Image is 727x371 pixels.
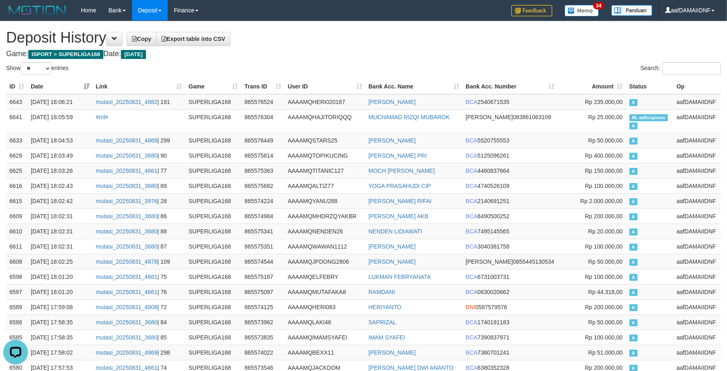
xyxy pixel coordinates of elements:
td: aafDAMAIIDNF [673,109,721,133]
td: 0587579576 [463,299,558,314]
span: Approved [629,335,638,342]
td: 6616 [6,178,27,193]
span: Rp 200.000,00 [585,364,623,371]
button: Open LiveChat chat widget [3,3,28,28]
a: LUKMAN FEBRYANATA [369,274,431,280]
td: 3040381758 [463,239,558,254]
img: Feedback.jpg [511,5,552,16]
td: [DATE] 17:58:35 [27,330,93,345]
span: Rp 20.000,00 [588,228,623,235]
td: SUPERLIGA168 [185,330,242,345]
img: MOTION_logo.png [6,4,68,16]
span: Approved [629,289,638,296]
span: Rp 50.000,00 [588,319,623,326]
a: mutasi_20250831_3680 [96,243,157,250]
span: BCA [466,198,478,204]
td: 7360701241 [463,345,558,360]
td: 083861063109 [463,109,558,133]
span: Manually Linked by aaflongmeas [629,114,668,121]
td: AAAAMQWAWAN1112 [285,239,365,254]
td: AAAAMQELFEBRY [285,269,365,284]
img: Button%20Memo.svg [565,5,599,16]
td: 865576304 [241,109,284,133]
td: AAAAMQIMAMSYAFEI [285,330,365,345]
span: Rp 235.000,00 [585,99,623,105]
td: 865576524 [241,94,284,110]
td: aafDAMAIIDNF [673,193,721,208]
th: Op [673,79,721,94]
td: 865575363 [241,163,284,178]
td: [DATE] 18:02:31 [27,224,93,239]
td: [DATE] 18:03:26 [27,163,93,178]
a: [PERSON_NAME] [369,137,416,144]
span: BCA [466,349,478,356]
a: MOCH [PERSON_NAME] [369,167,435,174]
span: BCA [466,213,478,219]
td: 1740191183 [463,314,558,330]
span: Rp 50.000,00 [588,137,623,144]
td: SUPERLIGA168 [185,94,242,110]
td: | 89 [93,178,185,193]
span: BCA [466,289,478,295]
td: aafDAMAIIDNF [673,239,721,254]
td: SUPERLIGA168 [185,284,242,299]
a: [PERSON_NAME] [369,258,416,265]
td: [DATE] 18:06:21 [27,94,93,110]
a: [PERSON_NAME] [369,349,416,356]
span: Export table into CSV [162,36,225,42]
span: Rp 200.000,00 [585,213,623,219]
td: [DATE] 18:02:42 [27,193,93,208]
span: BCA [466,137,478,144]
a: mutasi_20250831_3680 [96,228,157,235]
td: | 77 [93,163,185,178]
td: aafDAMAIIDNF [673,224,721,239]
td: 8490500252 [463,208,558,224]
span: 34 [593,2,604,9]
td: 6598 [6,269,27,284]
a: NENDEN LIDIAWATI [369,228,422,235]
td: SUPERLIGA168 [185,269,242,284]
td: [DATE] 17:59:08 [27,299,93,314]
span: Rp 44.318,00 [588,289,623,295]
td: | 191 [93,94,185,110]
td: 2540671535 [463,94,558,110]
td: aafDAMAIIDNF [673,133,721,148]
td: 6625 [6,163,27,178]
a: MUCHAMAD RIZQI MUBAROK [369,114,450,120]
td: 865575682 [241,178,284,193]
td: SUPERLIGA168 [185,239,242,254]
td: | 86 [93,208,185,224]
span: Approved [629,99,638,106]
a: HERIYANTO [369,304,401,310]
span: Approved [629,244,638,251]
td: | 298 [93,345,185,360]
span: ISPORT > SUPERLIGA168 [28,50,103,59]
span: Approved [629,198,638,205]
td: | 90 [93,148,185,163]
a: SAPRIZAL [369,319,397,326]
td: aafDAMAIIDNF [673,284,721,299]
img: panduan.png [611,5,652,16]
a: Export table into CSV [156,32,230,46]
a: YOGA PRASAHUDI CIP [369,183,431,189]
td: 6633 [6,133,27,148]
a: RAMDANI [369,289,395,295]
span: Rp 100.000,00 [585,274,623,280]
a: mutasi_20250831_4661 [96,274,157,280]
td: 5125096261 [463,148,558,163]
td: aafDAMAIIDNF [673,254,721,269]
a: #ml# [96,114,108,120]
td: 6608 [6,254,27,269]
td: [DATE] 18:03:49 [27,148,93,163]
td: | 87 [93,239,185,254]
span: BCA [466,243,478,250]
h1: Deposit History [6,29,721,46]
td: AAAAMQYANU288 [285,193,365,208]
td: 0630020662 [463,284,558,299]
span: Rp 2.000.000,00 [580,198,623,204]
td: AAAAMQALTIZ77 [285,178,365,193]
td: SUPERLIGA168 [185,208,242,224]
span: Rp 25.000,00 [588,114,623,120]
a: mutasi_20250831_3680 [96,183,157,189]
td: AAAAMQBEXX11 [285,345,365,360]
